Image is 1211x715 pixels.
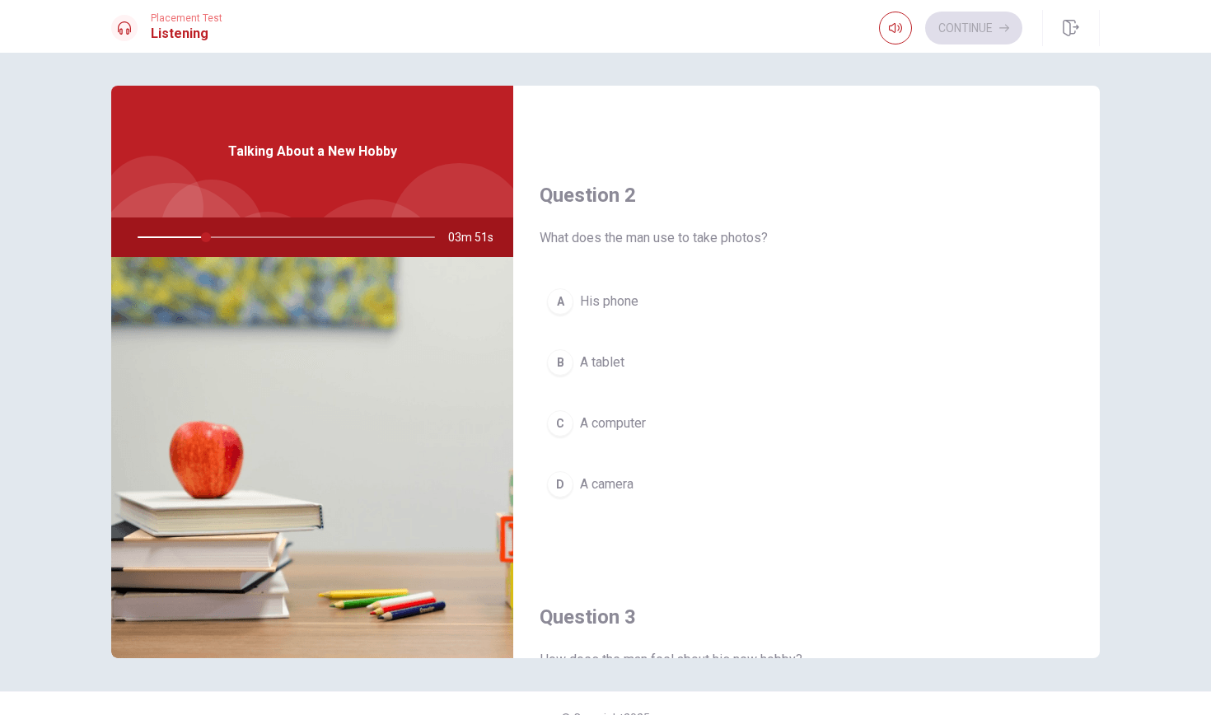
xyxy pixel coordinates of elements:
[547,349,573,376] div: B
[448,217,507,257] span: 03m 51s
[540,403,1073,444] button: CA computer
[547,288,573,315] div: A
[580,414,646,433] span: A computer
[540,228,1073,248] span: What does the man use to take photos?
[228,142,397,161] span: Talking About a New Hobby
[540,604,1073,630] h4: Question 3
[151,12,222,24] span: Placement Test
[580,474,634,494] span: A camera
[580,292,638,311] span: His phone
[547,471,573,498] div: D
[151,24,222,44] h1: Listening
[540,281,1073,322] button: AHis phone
[540,464,1073,505] button: DA camera
[111,257,513,658] img: Talking About a New Hobby
[540,650,1073,670] span: How does the man feel about his new hobby?
[580,353,624,372] span: A tablet
[547,410,573,437] div: C
[540,342,1073,383] button: BA tablet
[540,182,1073,208] h4: Question 2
